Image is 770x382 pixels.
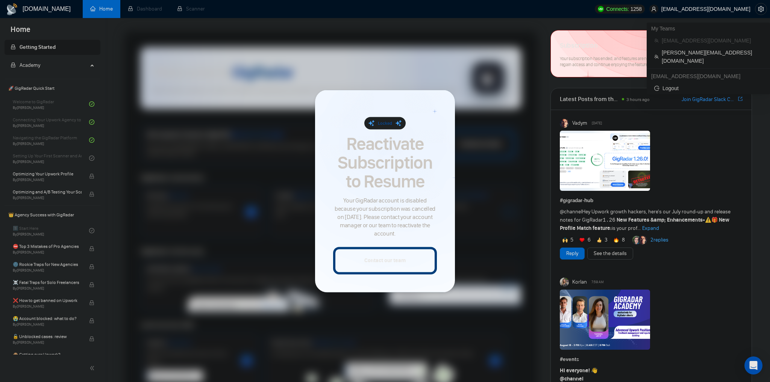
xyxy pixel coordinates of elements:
[614,237,619,243] img: 🔥
[570,236,573,244] span: 5
[89,364,97,372] span: double-left
[13,315,82,322] span: 😭 Account blocked: what to do?
[631,5,642,13] span: 1258
[13,196,82,200] span: By [PERSON_NAME]
[364,257,406,264] div: Contact our team
[755,3,767,15] button: setting
[755,6,767,12] a: setting
[588,236,591,244] span: 6
[587,248,633,260] button: See the details
[572,119,587,127] span: Vadym
[560,208,582,215] span: @channel
[560,376,584,382] span: @channel
[13,243,82,250] span: ⛔ Top 3 Mistakes of Pro Agencies
[333,247,437,274] button: Contact our team
[378,121,392,126] span: Locked
[20,62,40,68] span: Academy
[560,56,736,68] span: Your subscription has ended, and features are no longer available. You can renew subscription to ...
[11,62,40,68] span: Academy
[89,156,94,161] span: check-circle
[89,246,94,251] span: lock
[606,5,629,13] span: Connects:
[13,268,82,273] span: By [PERSON_NAME]
[6,3,18,15] img: logo
[13,178,82,182] span: By [PERSON_NAME]
[560,290,650,350] img: F09ASNL5WRY-GR%20Academy%20-%20Tamara%20Levit.png
[5,207,100,222] span: 👑 Agency Success with GigRadar
[654,84,762,92] span: Logout
[647,23,770,35] div: My Teams
[11,62,16,68] span: lock
[744,356,762,374] div: Open Intercom Messenger
[13,333,82,340] span: 🔓 Unblocked cases: review
[13,304,82,309] span: By [PERSON_NAME]
[89,101,94,107] span: check-circle
[89,318,94,323] span: lock
[11,44,16,50] span: lock
[13,297,82,304] span: ❌ How to get banned on Upwork
[5,24,36,40] span: Home
[626,97,650,102] span: 3 hours ago
[89,336,94,341] span: lock
[711,217,718,223] span: 🎁
[560,119,569,128] img: Vadym
[89,300,94,305] span: lock
[560,367,590,374] strong: Hi everyone!
[738,95,743,103] a: export
[566,249,578,258] a: Reply
[89,354,94,359] span: lock
[647,70,770,82] div: chervinskyi.oleh@valsydev.com
[579,237,585,243] img: ❤️
[13,170,82,178] span: Optimizing Your Upwork Profile
[654,86,659,91] span: logout
[572,278,587,286] span: Korlan
[705,217,711,223] span: ⚠️
[598,6,604,12] img: upwork-logo.png
[738,96,743,102] span: export
[654,38,659,43] span: team
[682,95,737,104] a: Join GigRadar Slack Community
[560,248,585,260] button: Reply
[560,196,743,205] h1: # gigradar-hub
[597,237,602,243] img: 👍
[642,225,659,231] span: Expand
[654,54,659,59] span: team
[90,6,113,12] a: homeHome
[89,282,94,287] span: lock
[89,264,94,269] span: lock
[632,236,641,244] img: Alex B
[560,39,597,52] span: Subscription
[13,188,82,196] span: Optimizing and A/B Testing Your Scanner for Better Results
[13,286,82,291] span: By [PERSON_NAME]
[13,279,82,286] span: ☠️ Fatal Traps for Solo Freelancers
[560,355,743,364] h1: # events
[13,261,82,268] span: 🌚 Rookie Traps for New Agencies
[333,134,437,191] span: Reactivate Subscription to Resume
[594,249,627,258] a: See the details
[755,6,767,12] span: setting
[13,250,82,255] span: By [PERSON_NAME]
[5,40,100,55] li: Getting Started
[591,367,597,374] span: 👋
[662,36,762,45] span: [EMAIL_ADDRESS][DOMAIN_NAME]
[89,174,94,179] span: lock
[662,48,762,65] span: [PERSON_NAME][EMAIL_ADDRESS][DOMAIN_NAME]
[651,6,656,12] span: user
[560,217,729,231] strong: New Profile Match feature:
[13,340,82,345] span: By [PERSON_NAME]
[89,119,94,125] span: check-circle
[20,44,56,50] span: Getting Started
[591,279,604,285] span: 7:59 AM
[603,217,615,223] code: 1.26
[13,322,82,327] span: By [PERSON_NAME]
[89,192,94,197] span: lock
[560,208,731,231] span: Hey Upwork growth hackers, here's our July round-up and release notes for GigRadar • is your prof...
[560,131,650,191] img: F09AC4U7ATU-image.png
[89,228,94,233] span: check-circle
[605,236,608,244] span: 3
[13,351,82,358] span: 🙈 Getting over Upwork?
[650,236,668,244] a: 2replies
[617,217,703,223] strong: New Features &amp; Enhancements
[5,81,100,96] span: 🚀 GigRadar Quick Start
[622,236,625,244] span: 8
